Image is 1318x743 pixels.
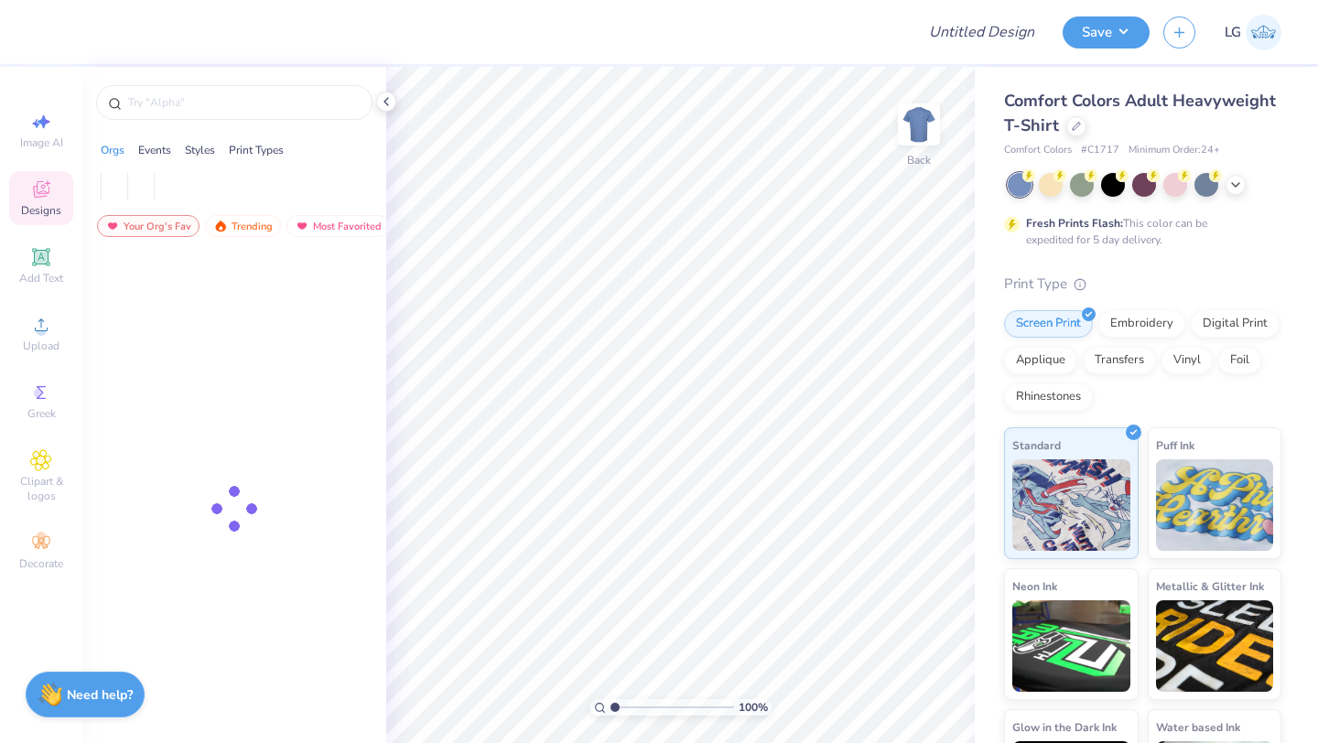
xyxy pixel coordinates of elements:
[1083,347,1156,374] div: Transfers
[1012,600,1130,692] img: Neon Ink
[739,699,768,716] span: 100 %
[1161,347,1213,374] div: Vinyl
[1156,436,1194,455] span: Puff Ink
[1012,436,1061,455] span: Standard
[9,474,73,503] span: Clipart & logos
[1156,717,1240,737] span: Water based Ink
[286,215,390,237] div: Most Favorited
[20,135,63,150] span: Image AI
[1218,347,1261,374] div: Foil
[19,271,63,285] span: Add Text
[1012,717,1117,737] span: Glow in the Dark Ink
[1225,22,1241,43] span: LG
[67,686,133,704] strong: Need help?
[205,215,281,237] div: Trending
[914,14,1049,50] input: Untitled Design
[126,93,361,112] input: Try "Alpha"
[1012,459,1130,551] img: Standard
[1004,310,1093,338] div: Screen Print
[19,556,63,571] span: Decorate
[101,142,124,158] div: Orgs
[1004,274,1281,295] div: Print Type
[105,220,120,232] img: most_fav.gif
[21,203,61,218] span: Designs
[23,339,59,353] span: Upload
[1026,216,1123,231] strong: Fresh Prints Flash:
[1026,215,1251,248] div: This color can be expedited for 5 day delivery.
[1004,90,1276,136] span: Comfort Colors Adult Heavyweight T-Shirt
[1004,347,1077,374] div: Applique
[1004,143,1072,158] span: Comfort Colors
[907,152,931,168] div: Back
[1081,143,1119,158] span: # C1717
[1156,600,1274,692] img: Metallic & Glitter Ink
[229,142,284,158] div: Print Types
[1156,576,1264,596] span: Metallic & Glitter Ink
[1098,310,1185,338] div: Embroidery
[1246,15,1281,50] img: Lijo George
[213,220,228,232] img: trending.gif
[1004,383,1093,411] div: Rhinestones
[901,106,937,143] img: Back
[1012,576,1057,596] span: Neon Ink
[97,215,200,237] div: Your Org's Fav
[1191,310,1280,338] div: Digital Print
[138,142,171,158] div: Events
[1156,459,1274,551] img: Puff Ink
[1063,16,1150,48] button: Save
[1129,143,1220,158] span: Minimum Order: 24 +
[1225,15,1281,50] a: LG
[185,142,215,158] div: Styles
[27,406,56,421] span: Greek
[295,220,309,232] img: most_fav.gif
